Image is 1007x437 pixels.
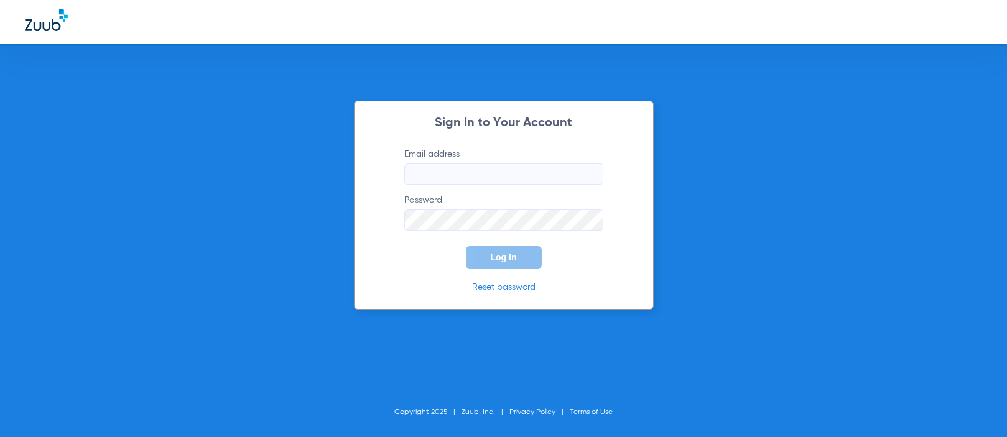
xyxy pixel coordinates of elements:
input: Password [404,209,603,231]
a: Terms of Use [570,408,613,416]
input: Email address [404,163,603,185]
label: Email address [404,148,603,185]
img: Zuub Logo [25,9,68,31]
a: Privacy Policy [509,408,555,416]
button: Log In [466,246,542,269]
a: Reset password [472,283,536,292]
h2: Sign In to Your Account [386,117,622,129]
li: Copyright 2025 [394,406,462,418]
li: Zuub, Inc. [462,406,509,418]
span: Log In [491,252,517,262]
label: Password [404,194,603,231]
